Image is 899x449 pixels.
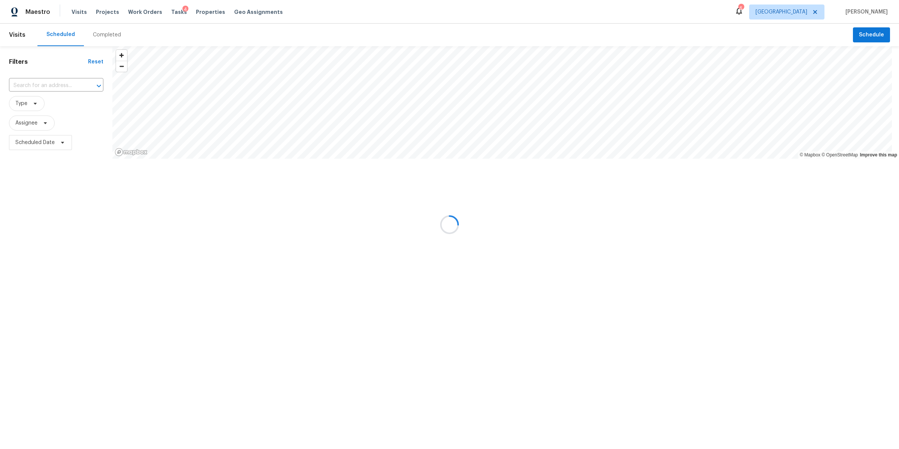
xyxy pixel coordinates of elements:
[182,6,188,13] div: 4
[821,152,858,158] a: OpenStreetMap
[116,61,127,72] button: Zoom out
[738,5,744,12] div: 6
[116,50,127,61] button: Zoom in
[800,152,820,158] a: Mapbox
[115,148,148,156] a: Mapbox homepage
[860,152,897,158] a: Improve this map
